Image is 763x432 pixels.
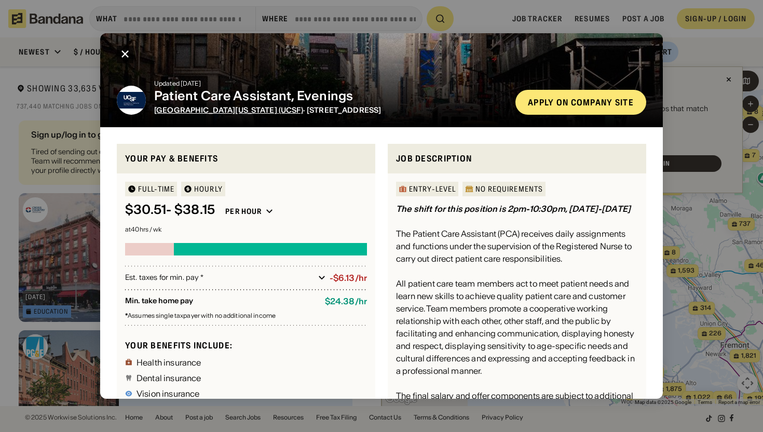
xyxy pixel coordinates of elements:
span: [GEOGRAPHIC_DATA][US_STATE] (UCSF) [154,105,303,115]
div: Assumes single taxpayer with no additional income [125,313,367,319]
div: Entry-Level [409,185,456,193]
div: Dental insurance [137,374,201,382]
div: · [STREET_ADDRESS] [154,106,507,115]
div: at 40 hrs / wk [125,226,367,233]
div: Your benefits include: [125,340,367,351]
div: The shift for this position is 2pm-10:30pm, [DATE]-[DATE] [396,204,631,214]
div: Min. take home pay [125,296,317,306]
div: $ 24.38 / hr [325,296,367,306]
div: HOURLY [194,185,223,193]
div: Your pay & benefits [125,152,367,165]
div: Patient Care Assistant, Evenings [154,89,507,104]
div: Full-time [138,185,174,193]
div: Updated [DATE] [154,80,507,87]
img: University of California San Francisco (UCSF) logo [117,86,146,115]
div: Vision insurance [137,389,200,398]
div: Per hour [225,207,262,216]
div: Job Description [396,152,638,165]
div: Health insurance [137,358,201,367]
div: No Requirements [475,185,543,193]
div: Apply on company site [528,98,634,106]
div: -$6.13/hr [330,273,367,283]
div: $ 30.51 - $38.15 [125,203,215,218]
div: Est. taxes for min. pay * [125,273,314,283]
div: The Patient Care Assistant (PCA) receives daily assignments and functions under the supervision o... [396,203,638,414]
